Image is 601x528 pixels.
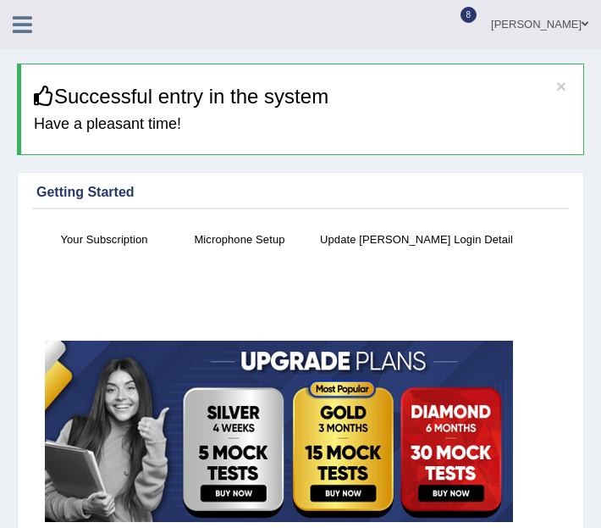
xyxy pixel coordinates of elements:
span: 8 [460,7,477,23]
h4: Have a pleasant time! [34,116,571,133]
h4: Microphone Setup [180,231,299,248]
h3: Successful entry in the system [34,86,571,108]
img: small5.jpg [45,341,513,522]
div: Getting Started [36,182,565,203]
h4: Update [PERSON_NAME] Login Detail [316,231,517,248]
h4: Your Subscription [45,231,163,248]
button: × [556,77,566,95]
